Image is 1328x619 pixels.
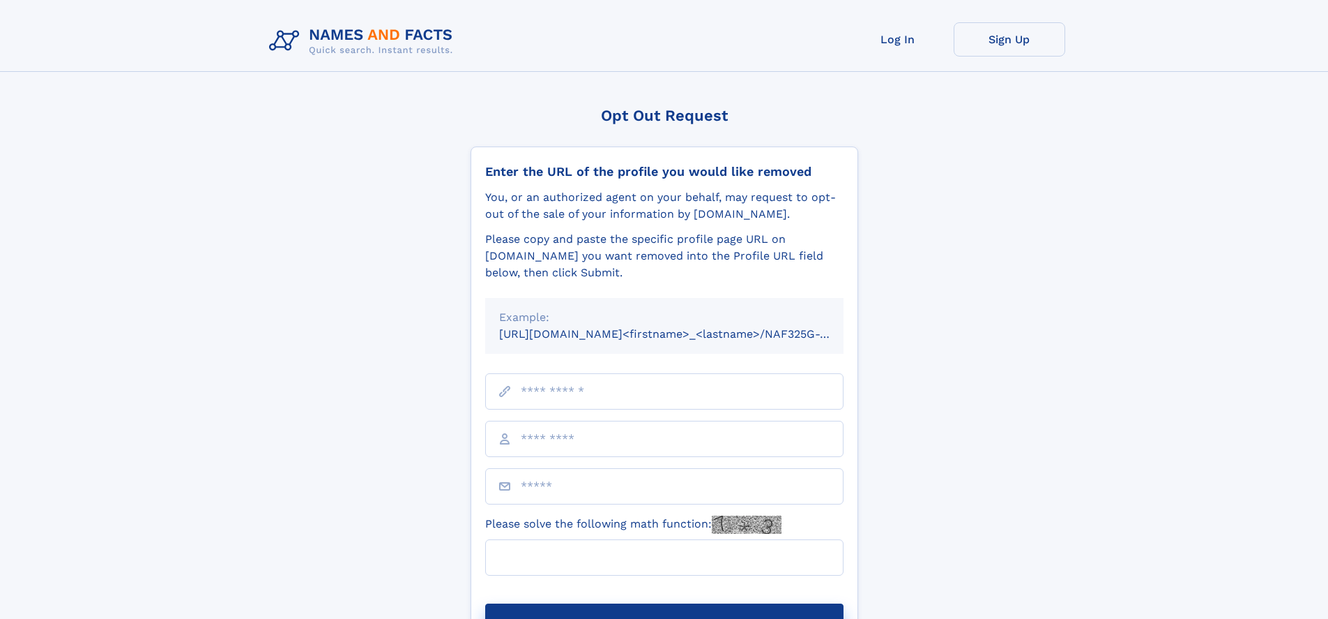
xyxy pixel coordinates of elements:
[499,327,870,341] small: [URL][DOMAIN_NAME]<firstname>_<lastname>/NAF325G-xxxxxxxx
[842,22,954,57] a: Log In
[485,231,844,281] div: Please copy and paste the specific profile page URL on [DOMAIN_NAME] you want removed into the Pr...
[471,107,858,124] div: Opt Out Request
[264,22,464,60] img: Logo Names and Facts
[485,516,781,534] label: Please solve the following math function:
[485,189,844,223] div: You, or an authorized agent on your behalf, may request to opt-out of the sale of your informatio...
[954,22,1065,57] a: Sign Up
[499,309,830,326] div: Example:
[485,164,844,179] div: Enter the URL of the profile you would like removed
